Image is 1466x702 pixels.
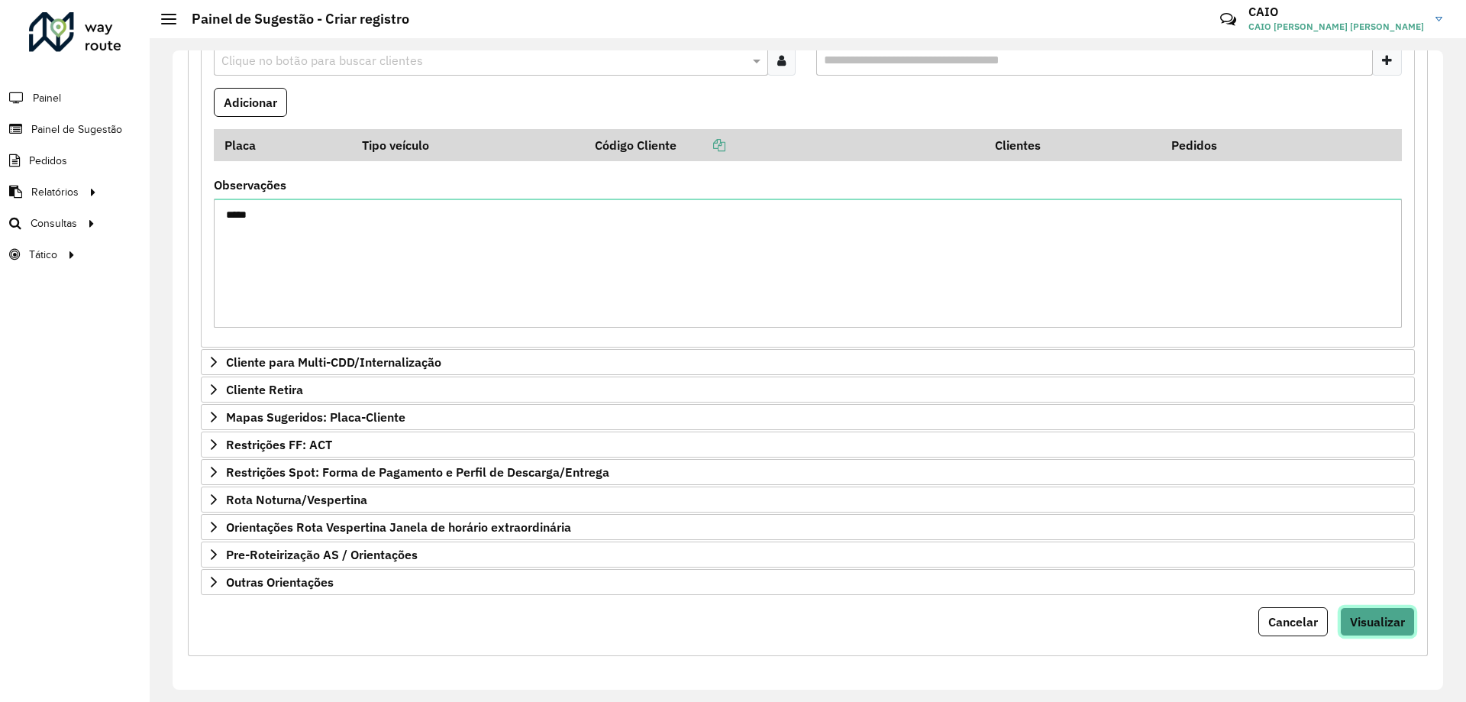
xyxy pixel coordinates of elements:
[1350,614,1405,629] span: Visualizar
[226,466,609,478] span: Restrições Spot: Forma de Pagamento e Perfil de Descarga/Entrega
[33,90,61,106] span: Painel
[201,542,1415,568] a: Pre-Roteirização AS / Orientações
[226,576,334,588] span: Outras Orientações
[201,487,1415,513] a: Rota Noturna/Vespertina
[201,569,1415,595] a: Outras Orientações
[226,521,571,533] span: Orientações Rota Vespertina Janela de horário extraordinária
[29,247,57,263] span: Tático
[1161,129,1337,161] th: Pedidos
[201,349,1415,375] a: Cliente para Multi-CDD/Internalização
[31,215,77,231] span: Consultas
[226,438,332,451] span: Restrições FF: ACT
[201,432,1415,458] a: Restrições FF: ACT
[984,129,1161,161] th: Clientes
[214,88,287,117] button: Adicionar
[176,11,409,27] h2: Painel de Sugestão - Criar registro
[201,514,1415,540] a: Orientações Rota Vespertina Janela de horário extraordinária
[31,121,122,137] span: Painel de Sugestão
[584,129,984,161] th: Código Cliente
[31,184,79,200] span: Relatórios
[201,459,1415,485] a: Restrições Spot: Forma de Pagamento e Perfil de Descarga/Entrega
[214,176,286,194] label: Observações
[29,153,67,169] span: Pedidos
[1248,5,1424,19] h3: CAIO
[676,137,725,153] a: Copiar
[226,356,441,368] span: Cliente para Multi-CDD/Internalização
[352,129,585,161] th: Tipo veículo
[1258,607,1328,636] button: Cancelar
[226,493,367,506] span: Rota Noturna/Vespertina
[226,383,303,396] span: Cliente Retira
[1340,607,1415,636] button: Visualizar
[1212,3,1245,36] a: Contato Rápido
[226,548,418,561] span: Pre-Roteirização AS / Orientações
[1268,614,1318,629] span: Cancelar
[1248,20,1424,34] span: CAIO [PERSON_NAME] [PERSON_NAME]
[201,404,1415,430] a: Mapas Sugeridos: Placa-Cliente
[226,411,405,423] span: Mapas Sugeridos: Placa-Cliente
[214,129,352,161] th: Placa
[201,377,1415,403] a: Cliente Retira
